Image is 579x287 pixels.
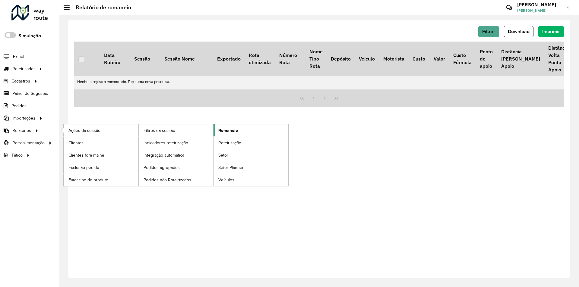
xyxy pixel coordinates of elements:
[12,115,35,121] span: Importações
[139,124,214,136] a: Filtros da sessão
[214,137,288,149] a: Roteirização
[139,137,214,149] a: Indicadores roteirização
[70,4,131,11] h2: Relatório de romaneio
[64,149,138,161] a: Clientes fora malha
[305,42,327,76] th: Nome Tipo Rota
[18,32,41,39] label: Simulação
[214,149,288,161] a: Setor
[11,103,27,109] span: Pedidos
[497,42,544,76] th: Distância [PERSON_NAME] Apoio
[538,26,564,37] button: Imprimir
[68,164,99,171] span: Exclusão pedido
[542,29,560,34] span: Imprimir
[544,42,573,76] th: Distância Volta Ponto Apoio
[100,42,130,76] th: Data Roteiro
[12,127,31,134] span: Relatórios
[144,177,191,183] span: Pedidos não Roteirizados
[379,42,408,76] th: Motorista
[68,177,108,183] span: Fator tipo de produto
[327,42,355,76] th: Depósito
[408,42,429,76] th: Custo
[245,42,275,76] th: Rota otimizada
[64,124,138,136] a: Ações da sessão
[504,26,533,37] button: Download
[12,90,48,97] span: Painel de Sugestão
[12,66,35,72] span: Roteirizador
[476,42,497,76] th: Ponto de apoio
[218,152,228,158] span: Setor
[214,161,288,173] a: Setor Planner
[64,137,138,149] a: Clientes
[508,29,530,34] span: Download
[429,42,449,76] th: Valor
[130,42,160,76] th: Sessão
[482,29,495,34] span: Filtrar
[139,161,214,173] a: Pedidos agrupados
[355,42,379,76] th: Veículo
[503,1,516,14] a: Contato Rápido
[144,140,188,146] span: Indicadores roteirização
[213,42,245,76] th: Exportado
[144,127,175,134] span: Filtros da sessão
[214,124,288,136] a: Romaneio
[218,127,238,134] span: Romaneio
[64,161,138,173] a: Exclusão pedido
[64,174,138,186] a: Fator tipo de produto
[275,42,305,76] th: Número Rota
[144,152,184,158] span: Integração automática
[13,53,24,60] span: Painel
[449,42,476,76] th: Custo Fórmula
[214,174,288,186] a: Veículos
[68,127,100,134] span: Ações da sessão
[68,152,104,158] span: Clientes fora malha
[144,164,180,171] span: Pedidos agrupados
[218,177,234,183] span: Veículos
[11,78,30,84] span: Cadastros
[218,140,241,146] span: Roteirização
[68,140,84,146] span: Clientes
[12,140,45,146] span: Retroalimentação
[11,152,23,158] span: Tático
[160,42,213,76] th: Sessão Nome
[517,2,562,8] h3: [PERSON_NAME]
[139,174,214,186] a: Pedidos não Roteirizados
[218,164,244,171] span: Setor Planner
[517,8,562,13] span: [PERSON_NAME]
[478,26,499,37] button: Filtrar
[139,149,214,161] a: Integração automática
